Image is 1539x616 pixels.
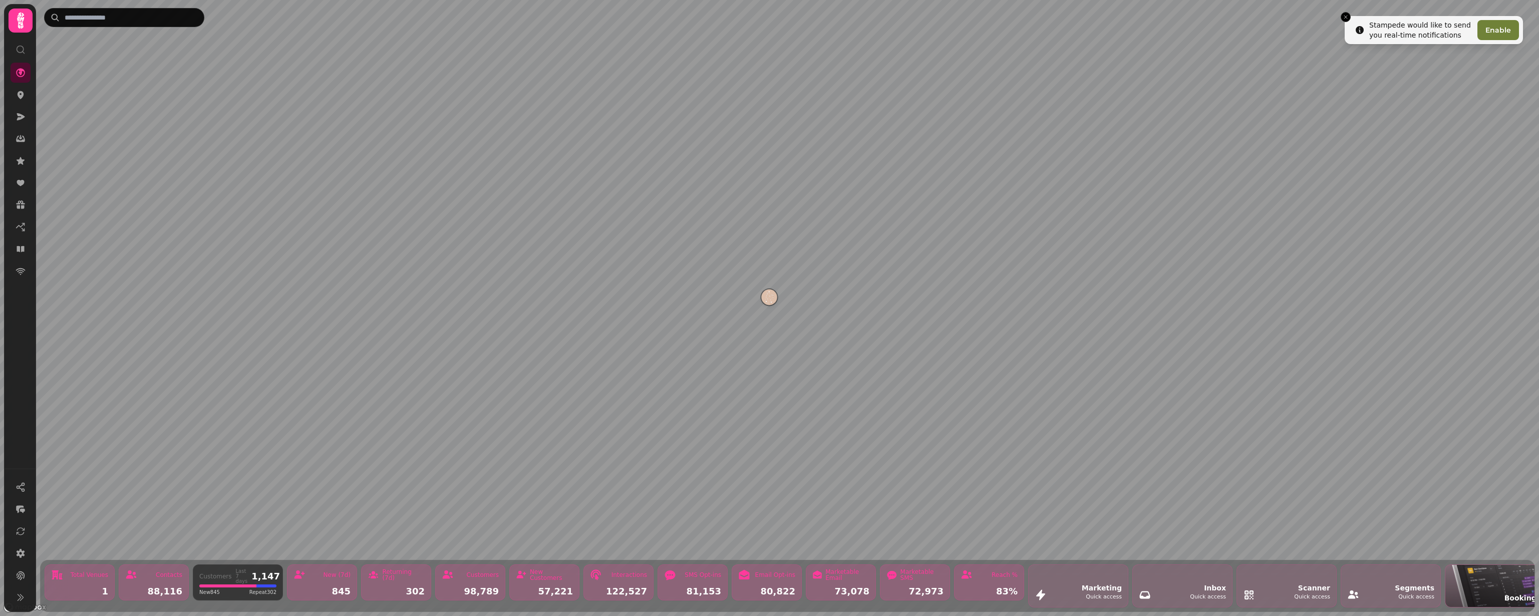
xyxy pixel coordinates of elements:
[1082,583,1122,593] div: Marketing
[961,587,1018,596] div: 83%
[442,587,499,596] div: 98,789
[812,587,869,596] div: 73,078
[71,572,108,578] div: Total Venues
[1190,583,1226,593] div: Inbox
[738,587,795,596] div: 80,822
[590,587,647,596] div: 122,527
[664,587,721,596] div: 81,153
[886,587,944,596] div: 72,973
[368,587,425,596] div: 302
[1294,593,1330,601] div: Quick access
[156,572,182,578] div: Contacts
[685,572,721,578] div: SMS Opt-ins
[293,587,351,596] div: 845
[1341,564,1441,607] button: SegmentsQuick access
[236,569,248,584] div: Last 7 days
[251,572,280,581] div: 1,147
[382,569,425,581] div: Returning (7d)
[1082,593,1122,601] div: Quick access
[1341,12,1351,22] button: Close toast
[1294,583,1330,593] div: Scanner
[1028,564,1128,607] button: MarketingQuick access
[3,601,47,613] a: Mapbox logo
[761,289,777,308] div: Map marker
[900,569,944,581] div: Marketable SMS
[516,587,573,596] div: 57,221
[199,588,220,596] span: New 845
[611,572,647,578] div: Interactions
[1477,20,1519,40] button: Enable
[761,289,777,305] button: Swan Hotel
[992,572,1018,578] div: Reach %
[1190,593,1226,601] div: Quick access
[1237,564,1337,607] button: ScannerQuick access
[323,572,351,578] div: New (7d)
[51,587,108,596] div: 1
[1395,593,1434,601] div: Quick access
[1395,583,1434,593] div: Segments
[1369,20,1473,40] div: Stampede would like to send you real-time notifications
[199,573,232,579] div: Customers
[1132,564,1233,607] button: InboxQuick access
[825,569,869,581] div: Marketable Email
[249,588,276,596] span: Repeat 302
[755,572,795,578] div: Email Opt-ins
[125,587,182,596] div: 88,116
[530,569,573,581] div: New Customers
[466,572,499,578] div: Customers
